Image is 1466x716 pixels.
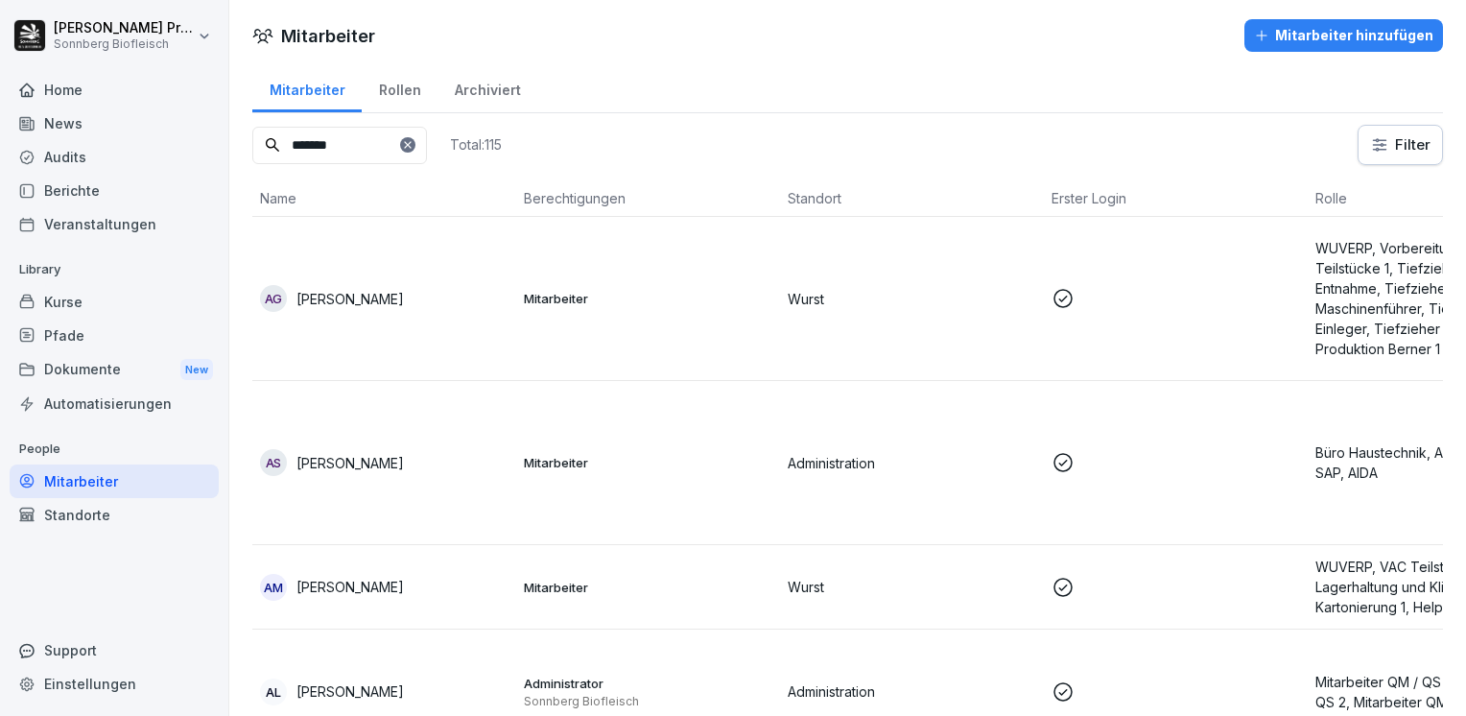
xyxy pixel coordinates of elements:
[1244,19,1443,52] button: Mitarbeiter hinzufügen
[10,174,219,207] a: Berichte
[10,319,219,352] a: Pfade
[54,20,194,36] p: [PERSON_NAME] Preßlauer
[10,73,219,107] a: Home
[524,694,772,709] p: Sonnberg Biofleisch
[54,37,194,51] p: Sonnberg Biofleisch
[10,285,219,319] a: Kurse
[260,449,287,476] div: AS
[281,23,375,49] h1: Mitarbeiter
[362,63,437,112] a: Rollen
[524,454,772,471] p: Mitarbeiter
[1044,180,1308,217] th: Erster Login
[524,675,772,692] p: Administrator
[10,207,219,241] a: Veranstaltungen
[524,290,772,307] p: Mitarbeiter
[296,577,404,597] p: [PERSON_NAME]
[524,579,772,596] p: Mitarbeiter
[260,679,287,705] div: AL
[10,667,219,701] a: Einstellungen
[10,352,219,388] a: DokumenteNew
[1359,126,1442,164] button: Filter
[260,285,287,312] div: AG
[252,63,362,112] a: Mitarbeiter
[10,107,219,140] a: News
[788,289,1036,309] p: Wurst
[10,254,219,285] p: Library
[296,453,404,473] p: [PERSON_NAME]
[10,633,219,667] div: Support
[260,574,287,601] div: AM
[780,180,1044,217] th: Standort
[10,498,219,532] a: Standorte
[180,359,213,381] div: New
[516,180,780,217] th: Berechtigungen
[788,681,1036,702] p: Administration
[1254,25,1433,46] div: Mitarbeiter hinzufügen
[788,577,1036,597] p: Wurst
[296,681,404,702] p: [PERSON_NAME]
[10,140,219,174] a: Audits
[296,289,404,309] p: [PERSON_NAME]
[450,135,502,154] p: Total: 115
[1370,135,1431,155] div: Filter
[437,63,537,112] a: Archiviert
[10,387,219,420] a: Automatisierungen
[788,453,1036,473] p: Administration
[10,352,219,388] div: Dokumente
[10,434,219,465] p: People
[10,465,219,498] a: Mitarbeiter
[252,180,516,217] th: Name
